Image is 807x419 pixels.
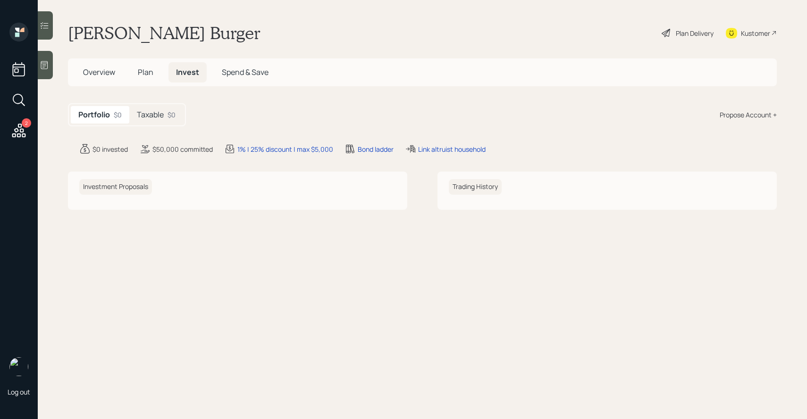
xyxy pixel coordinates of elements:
span: Plan [138,67,153,77]
span: Invest [176,67,199,77]
div: Propose Account + [720,110,777,120]
img: sami-boghos-headshot.png [9,357,28,376]
h6: Investment Proposals [79,179,152,195]
div: Plan Delivery [676,28,714,38]
h5: Portfolio [78,110,110,119]
span: Spend & Save [222,67,269,77]
div: Kustomer [741,28,770,38]
div: 1% | 25% discount | max $5,000 [237,144,333,154]
div: Link altruist household [418,144,486,154]
div: $50,000 committed [152,144,213,154]
h6: Trading History [449,179,502,195]
div: Log out [8,387,30,396]
div: $0 [168,110,176,120]
div: Bond ladder [358,144,394,154]
span: Overview [83,67,115,77]
div: $0 invested [92,144,128,154]
h5: Taxable [137,110,164,119]
div: 2 [22,118,31,128]
div: $0 [114,110,122,120]
h1: [PERSON_NAME] Burger [68,23,261,43]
